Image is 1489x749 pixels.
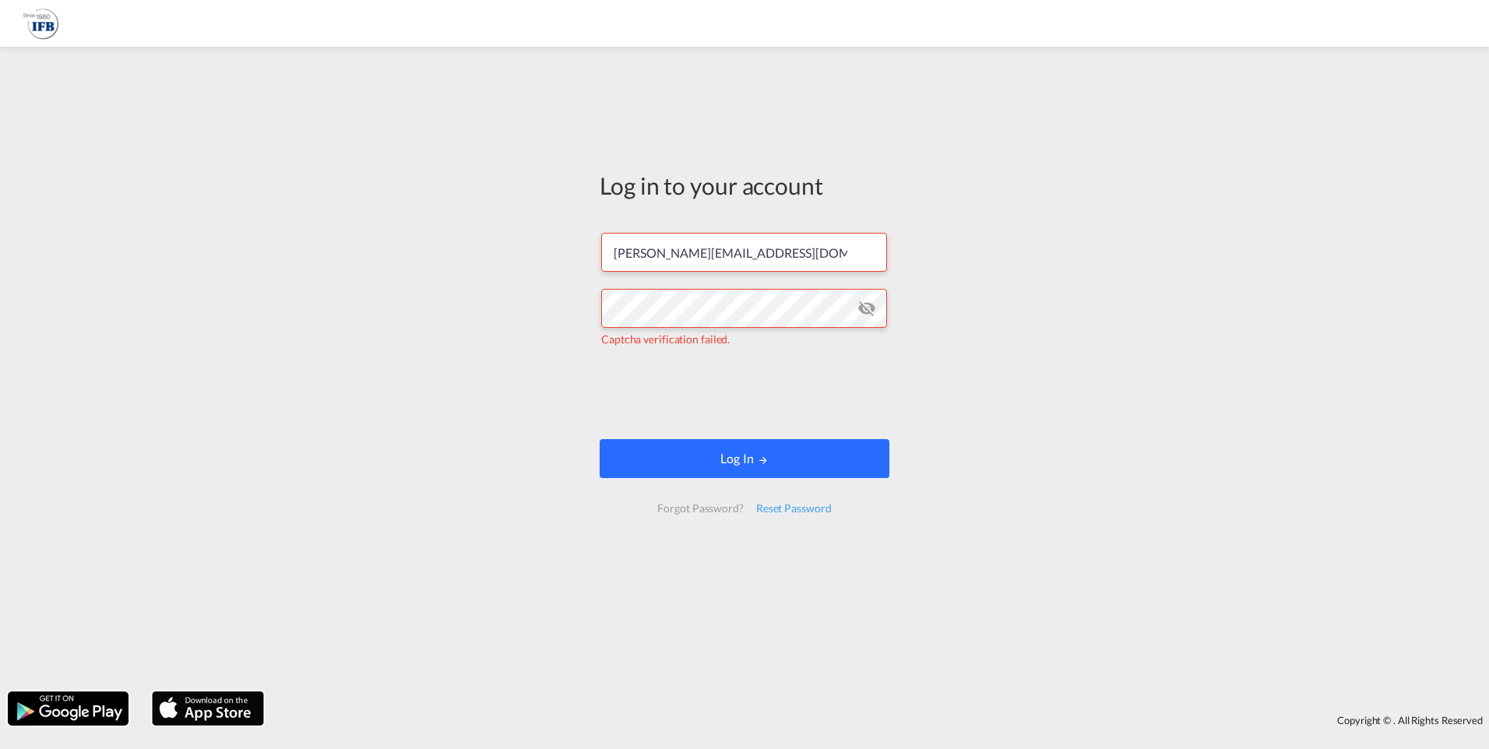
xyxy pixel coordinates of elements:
img: google.png [6,690,130,727]
button: LOGIN [600,439,889,478]
iframe: reCAPTCHA [626,363,863,424]
span: Captcha verification failed. [601,332,730,346]
img: apple.png [150,690,266,727]
div: Reset Password [750,494,838,522]
img: de31bbe0256b11eebba44b54815f083d.png [23,6,58,41]
div: Copyright © . All Rights Reserved [272,707,1489,733]
md-icon: icon-eye-off [857,299,876,318]
input: Enter email/phone number [601,233,887,272]
div: Forgot Password? [651,494,749,522]
div: Log in to your account [600,169,889,202]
